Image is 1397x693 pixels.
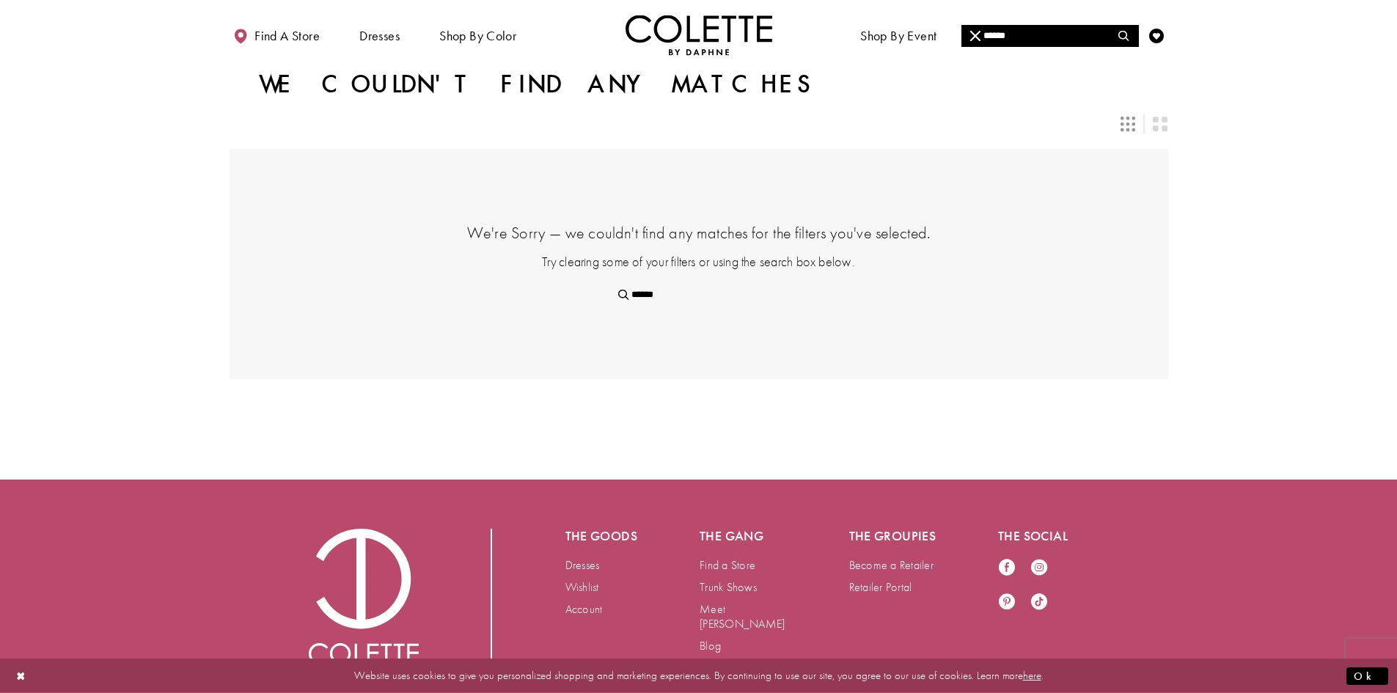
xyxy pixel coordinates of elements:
[1153,117,1167,131] span: Switch layout to 2 columns
[998,558,1016,578] a: Visit our Facebook - Opens in new tab
[626,15,772,55] a: Visit Home Page
[849,557,934,573] a: Become a Retailer
[436,15,520,55] span: Shop by color
[1030,593,1048,612] a: Visit our TikTok - Opens in new tab
[259,70,818,99] h1: We couldn't find any matches
[565,579,599,595] a: Wishlist
[1023,668,1041,683] a: here
[303,252,1095,271] p: Try clearing some of your filters or using the search box below.
[9,663,34,689] button: Close Dialog
[565,557,600,573] a: Dresses
[700,529,791,543] h5: The gang
[700,601,785,631] a: Meet [PERSON_NAME]
[565,601,603,617] a: Account
[626,15,772,55] img: Colette by Daphne
[565,529,642,543] h5: The goods
[254,29,320,43] span: Find a store
[609,284,788,306] input: Search
[221,108,1177,140] div: Layout Controls
[1110,25,1138,47] button: Submit Search
[700,557,755,573] a: Find a Store
[356,15,403,55] span: Dresses
[1346,667,1388,685] button: Submit Dialog
[309,529,419,674] img: Colette by Daphne
[303,222,1095,243] h4: We're Sorry — we couldn't find any matches for the filters you've selected.
[106,666,1291,686] p: Website uses cookies to give you personalized shopping and marketing experiences. By continuing t...
[857,15,940,55] span: Shop By Event
[1145,15,1167,55] a: Check Wishlist
[700,638,721,653] a: Blog
[961,25,990,47] button: Close Search
[991,551,1070,620] ul: Follow us
[1030,558,1048,578] a: Visit our Instagram - Opens in new tab
[1113,15,1135,55] a: Toggle search
[849,579,912,595] a: Retailer Portal
[860,29,936,43] span: Shop By Event
[849,529,940,543] h5: The groupies
[998,529,1089,543] h5: The social
[973,15,1082,55] a: Meet the designer
[359,29,400,43] span: Dresses
[961,25,1139,47] div: Search form
[439,29,516,43] span: Shop by color
[609,284,638,306] button: Submit Search
[998,593,1016,612] a: Visit our Pinterest - Opens in new tab
[700,579,757,595] a: Trunk Shows
[230,15,323,55] a: Find a store
[609,284,788,306] div: Search form
[309,529,419,674] a: Visit Colette by Daphne Homepage
[961,25,1138,47] input: Search
[1121,117,1135,131] span: Switch layout to 3 columns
